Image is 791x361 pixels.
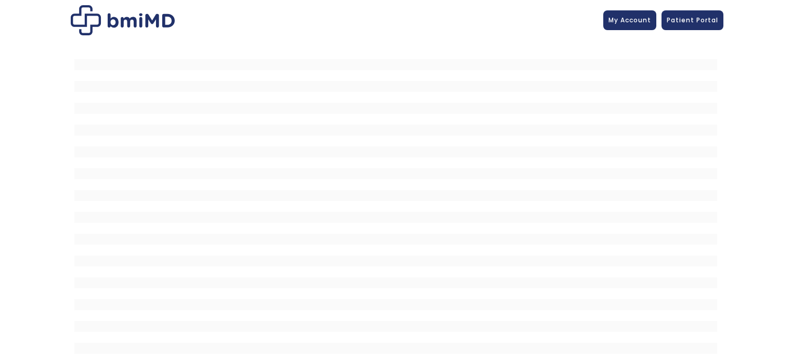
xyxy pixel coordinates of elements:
a: Patient Portal [662,10,723,30]
a: My Account [603,10,656,30]
span: My Account [608,16,651,24]
img: Patient Messaging Portal [71,5,175,35]
span: Patient Portal [667,16,718,24]
iframe: MDI Patient Messaging Portal [74,48,717,360]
